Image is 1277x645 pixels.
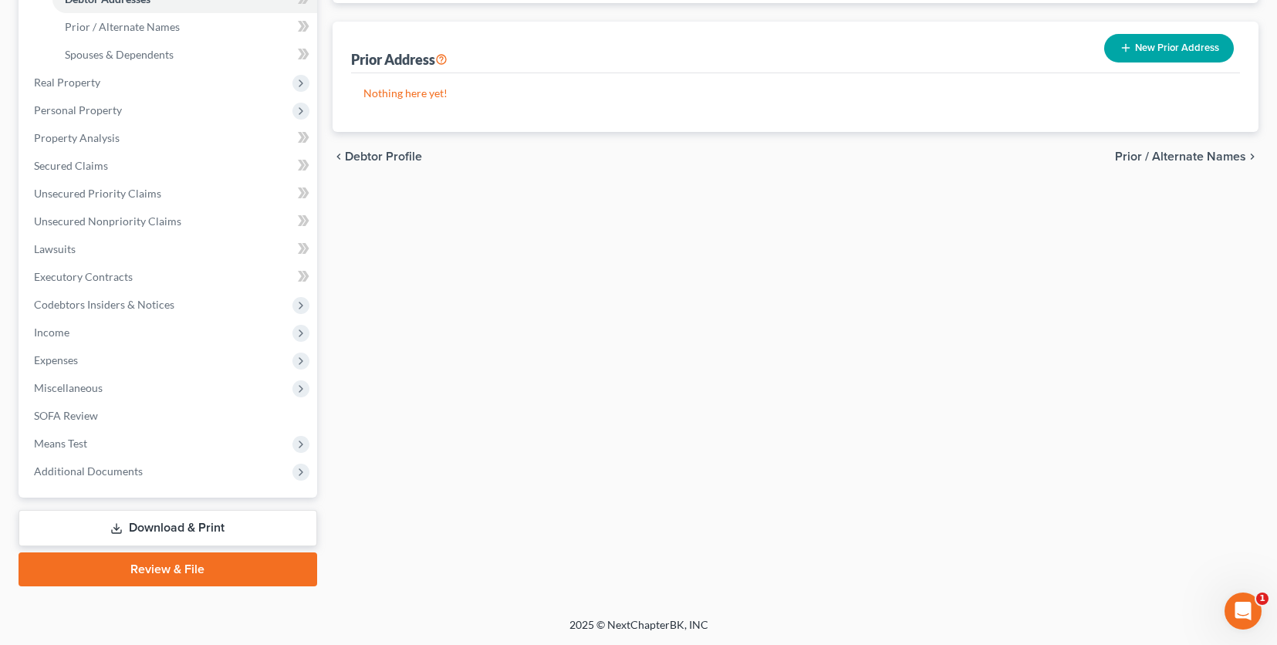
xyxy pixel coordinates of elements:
[1115,150,1258,163] button: Prior / Alternate Names chevron_right
[19,552,317,586] a: Review & File
[1104,34,1234,62] button: New Prior Address
[34,381,103,394] span: Miscellaneous
[34,437,87,450] span: Means Test
[22,152,317,180] a: Secured Claims
[34,464,143,478] span: Additional Documents
[363,86,1228,101] p: Nothing here yet!
[22,263,317,291] a: Executory Contracts
[199,617,1079,645] div: 2025 © NextChapterBK, INC
[34,326,69,339] span: Income
[34,131,120,144] span: Property Analysis
[34,76,100,89] span: Real Property
[22,208,317,235] a: Unsecured Nonpriority Claims
[34,159,108,172] span: Secured Claims
[34,270,133,283] span: Executory Contracts
[1225,593,1262,630] iframe: Intercom live chat
[34,409,98,422] span: SOFA Review
[65,48,174,61] span: Spouses & Dependents
[52,41,317,69] a: Spouses & Dependents
[34,298,174,311] span: Codebtors Insiders & Notices
[34,103,122,117] span: Personal Property
[65,20,180,33] span: Prior / Alternate Names
[22,235,317,263] a: Lawsuits
[34,353,78,366] span: Expenses
[1256,593,1269,605] span: 1
[52,13,317,41] a: Prior / Alternate Names
[34,242,76,255] span: Lawsuits
[1115,150,1246,163] span: Prior / Alternate Names
[34,214,181,228] span: Unsecured Nonpriority Claims
[1246,150,1258,163] i: chevron_right
[34,187,161,200] span: Unsecured Priority Claims
[22,180,317,208] a: Unsecured Priority Claims
[22,402,317,430] a: SOFA Review
[351,50,448,69] div: Prior Address
[333,150,345,163] i: chevron_left
[333,150,422,163] button: chevron_left Debtor Profile
[345,150,422,163] span: Debtor Profile
[22,124,317,152] a: Property Analysis
[19,510,317,546] a: Download & Print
